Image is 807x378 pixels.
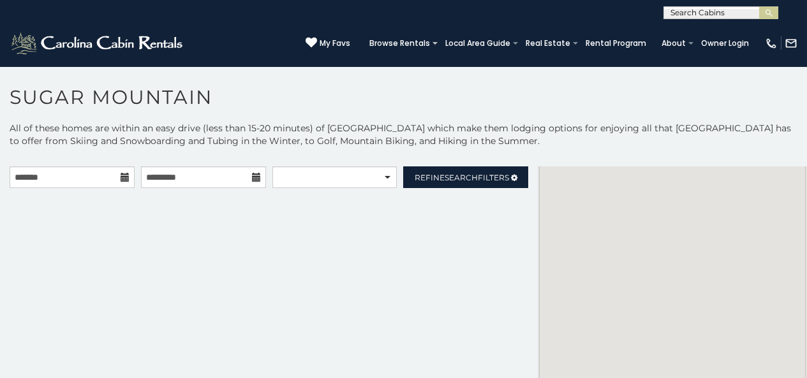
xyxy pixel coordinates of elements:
[765,37,778,50] img: phone-regular-white.png
[439,34,517,52] a: Local Area Guide
[10,31,186,56] img: White-1-2.png
[403,166,528,188] a: RefineSearchFilters
[655,34,692,52] a: About
[415,173,509,182] span: Refine Filters
[695,34,755,52] a: Owner Login
[519,34,577,52] a: Real Estate
[306,37,350,50] a: My Favs
[579,34,653,52] a: Rental Program
[445,173,478,182] span: Search
[785,37,797,50] img: mail-regular-white.png
[363,34,436,52] a: Browse Rentals
[320,38,350,49] span: My Favs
